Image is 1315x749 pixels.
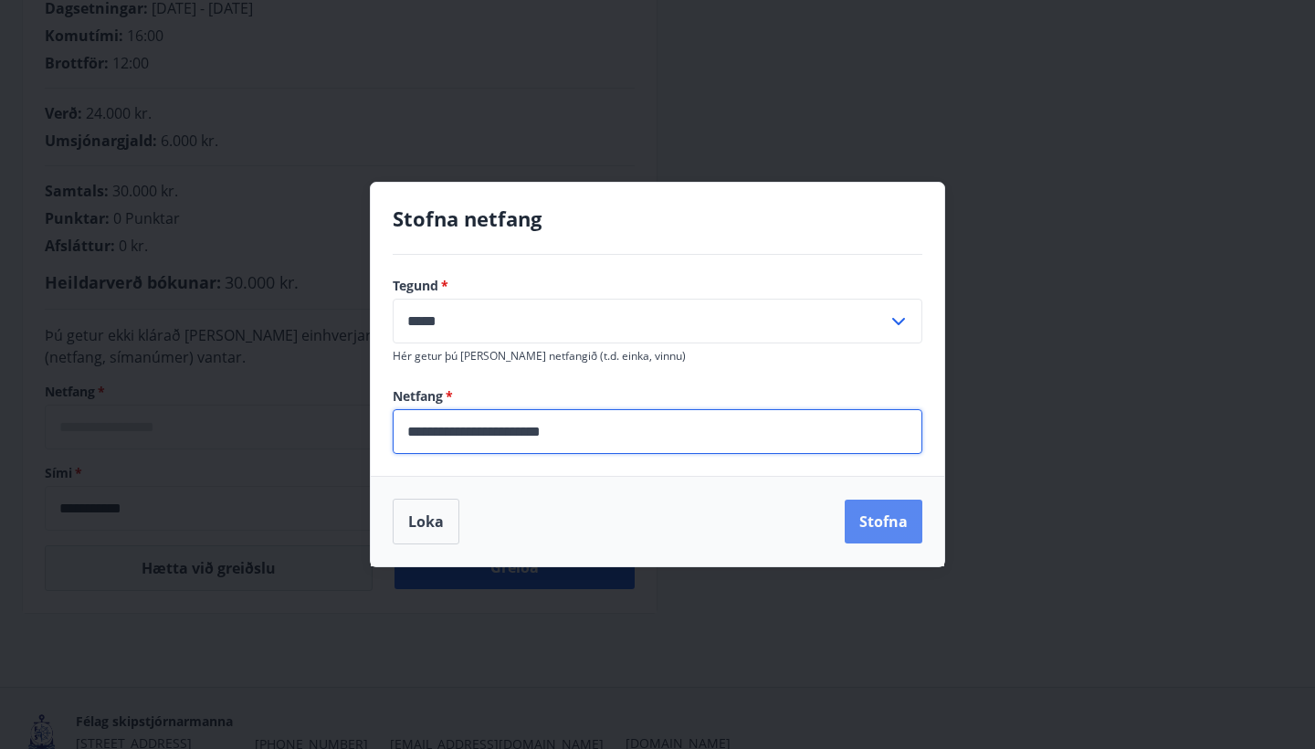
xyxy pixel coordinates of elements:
[393,277,922,295] label: Tegund
[393,499,459,544] button: Loka
[393,348,686,364] span: Hér getur þú [PERSON_NAME] netfangið (t.d. einka, vinnu)
[845,500,922,543] button: Stofna
[393,205,922,232] h4: Stofna netfang
[393,387,922,406] label: Netfang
